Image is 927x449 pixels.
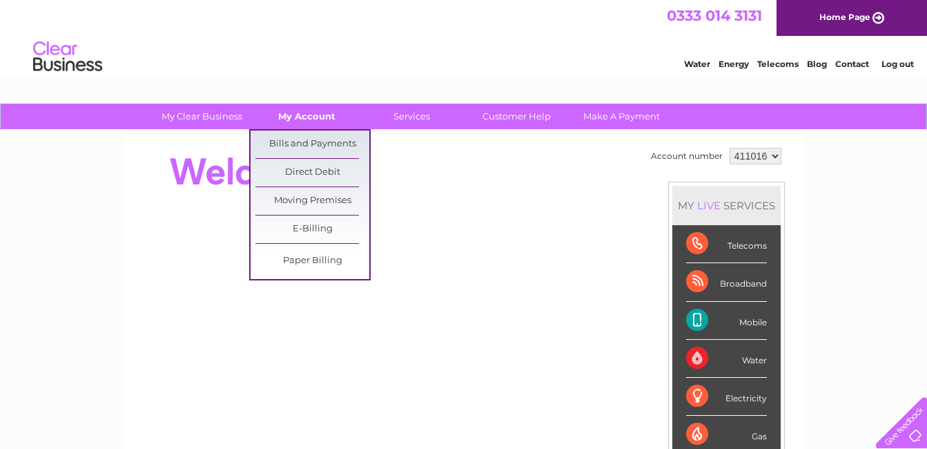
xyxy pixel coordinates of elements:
[835,59,869,69] a: Contact
[355,104,469,129] a: Services
[686,225,767,263] div: Telecoms
[719,59,749,69] a: Energy
[250,104,364,129] a: My Account
[32,36,103,78] img: logo.png
[255,216,369,243] a: E-Billing
[686,378,767,416] div: Electricity
[694,199,723,212] div: LIVE
[255,187,369,215] a: Moving Premises
[647,144,726,168] td: Account number
[684,59,710,69] a: Water
[565,104,679,129] a: Make A Payment
[686,302,767,340] div: Mobile
[881,59,914,69] a: Log out
[686,263,767,301] div: Broadband
[145,104,259,129] a: My Clear Business
[672,186,781,225] div: MY SERVICES
[667,7,762,24] a: 0333 014 3131
[255,247,369,275] a: Paper Billing
[138,8,790,67] div: Clear Business is a trading name of Verastar Limited (registered in [GEOGRAPHIC_DATA] No. 3667643...
[807,59,827,69] a: Blog
[757,59,799,69] a: Telecoms
[255,159,369,187] a: Direct Debit
[460,104,574,129] a: Customer Help
[686,340,767,378] div: Water
[255,131,369,158] a: Bills and Payments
